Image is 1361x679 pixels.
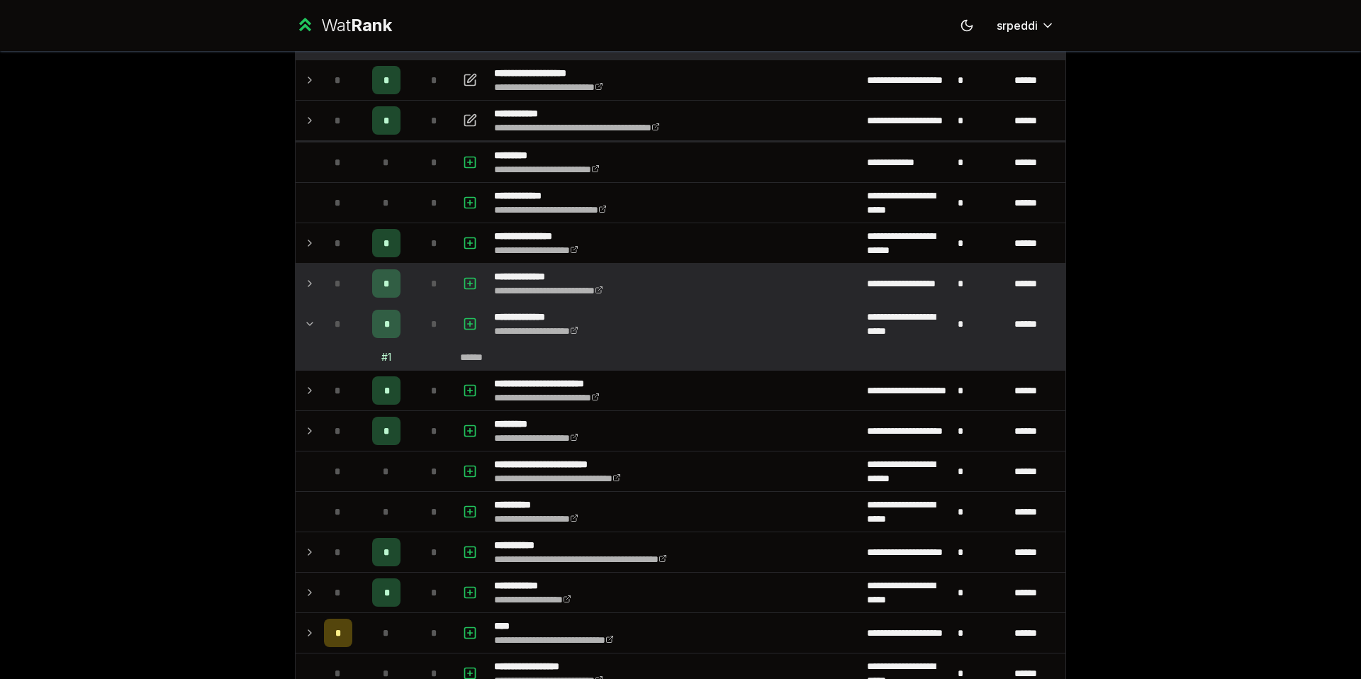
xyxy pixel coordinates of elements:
[321,14,392,37] div: Wat
[295,14,392,37] a: WatRank
[351,15,392,35] span: Rank
[985,13,1066,38] button: srpeddi
[381,350,391,364] div: # 1
[997,17,1038,34] span: srpeddi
